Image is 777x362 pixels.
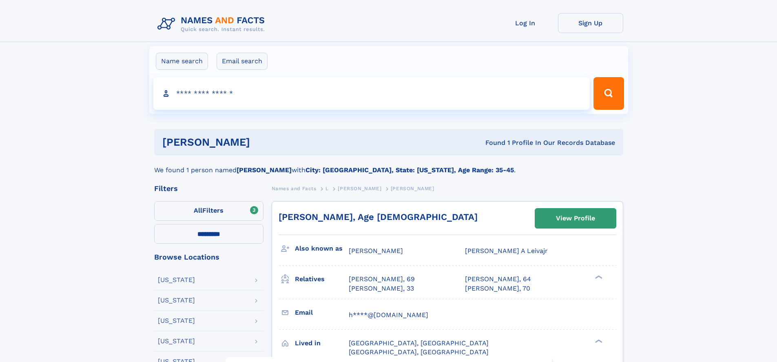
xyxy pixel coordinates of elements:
[535,209,616,228] a: View Profile
[295,336,349,350] h3: Lived in
[465,247,548,255] span: [PERSON_NAME] A Leivajr
[194,207,202,214] span: All
[338,183,381,193] a: [PERSON_NAME]
[295,306,349,320] h3: Email
[153,77,590,110] input: search input
[237,166,292,174] b: [PERSON_NAME]
[325,186,329,191] span: L
[158,318,195,324] div: [US_STATE]
[154,185,263,192] div: Filters
[154,253,263,261] div: Browse Locations
[154,201,263,221] label: Filters
[338,186,381,191] span: [PERSON_NAME]
[349,247,403,255] span: [PERSON_NAME]
[305,166,514,174] b: City: [GEOGRAPHIC_DATA], State: [US_STATE], Age Range: 35-45
[465,275,531,284] a: [PERSON_NAME], 64
[391,186,434,191] span: [PERSON_NAME]
[295,242,349,255] h3: Also known as
[558,13,623,33] a: Sign Up
[349,339,489,347] span: [GEOGRAPHIC_DATA], [GEOGRAPHIC_DATA]
[156,53,208,70] label: Name search
[272,183,317,193] a: Names and Facts
[154,155,623,175] div: We found 1 person named with .
[279,212,478,222] a: [PERSON_NAME], Age [DEMOGRAPHIC_DATA]
[158,338,195,344] div: [US_STATE]
[367,138,615,147] div: Found 1 Profile In Our Records Database
[158,277,195,283] div: [US_STATE]
[349,348,489,356] span: [GEOGRAPHIC_DATA], [GEOGRAPHIC_DATA]
[325,183,329,193] a: L
[465,284,530,293] a: [PERSON_NAME], 70
[593,338,603,344] div: ❯
[493,13,558,33] a: Log In
[217,53,268,70] label: Email search
[349,275,415,284] a: [PERSON_NAME], 69
[158,297,195,304] div: [US_STATE]
[593,275,603,280] div: ❯
[593,77,624,110] button: Search Button
[556,209,595,228] div: View Profile
[349,284,414,293] a: [PERSON_NAME], 33
[162,137,368,147] h1: [PERSON_NAME]
[295,272,349,286] h3: Relatives
[154,13,272,35] img: Logo Names and Facts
